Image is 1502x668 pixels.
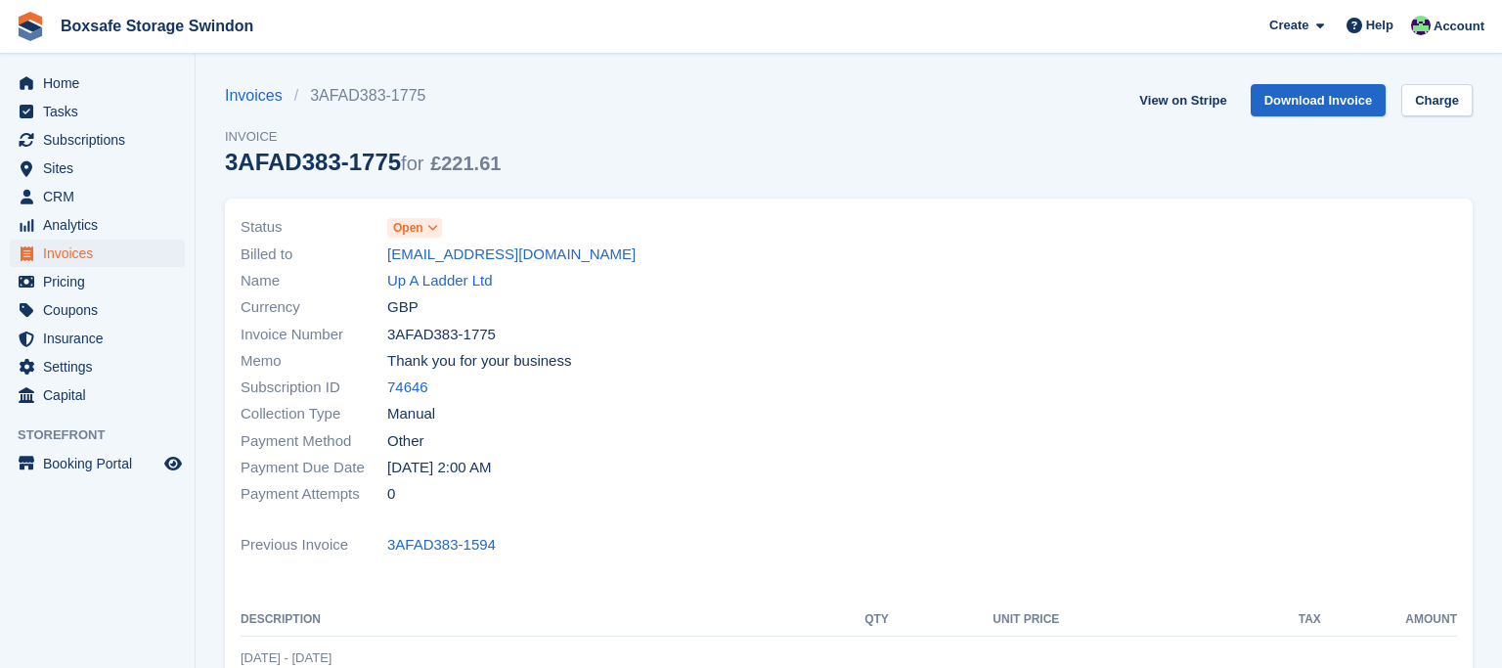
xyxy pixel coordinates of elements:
img: stora-icon-8386f47178a22dfd0bd8f6a31ec36ba5ce8667c1dd55bd0f319d3a0aa187defe.svg [16,12,45,41]
a: 3AFAD383-1594 [387,534,496,557]
a: menu [10,381,185,409]
th: Description [241,604,827,636]
a: menu [10,211,185,239]
img: Kim Virabi [1411,16,1431,35]
span: Manual [387,403,435,425]
a: menu [10,268,185,295]
th: Amount [1321,604,1457,636]
span: Capital [43,381,160,409]
span: Payment Due Date [241,457,387,479]
span: Currency [241,296,387,319]
span: Insurance [43,325,160,352]
span: Home [43,69,160,97]
span: Subscription ID [241,377,387,399]
span: Subscriptions [43,126,160,154]
a: Download Invoice [1251,84,1387,116]
time: 2025-08-29 01:00:00 UTC [387,457,491,479]
span: Payment Attempts [241,483,387,506]
a: Preview store [161,452,185,475]
a: [EMAIL_ADDRESS][DOMAIN_NAME] [387,244,636,266]
th: Unit Price [889,604,1060,636]
span: Status [241,216,387,239]
span: Account [1434,17,1484,36]
nav: breadcrumbs [225,84,501,108]
a: menu [10,296,185,324]
a: menu [10,353,185,380]
span: Settings [43,353,160,380]
span: £221.61 [430,153,501,174]
span: for [401,153,423,174]
span: Booking Portal [43,450,160,477]
span: Memo [241,350,387,373]
a: Open [387,216,442,239]
span: Other [387,430,424,453]
a: menu [10,240,185,267]
span: Tasks [43,98,160,125]
a: menu [10,126,185,154]
span: Invoices [43,240,160,267]
a: Invoices [225,84,294,108]
span: Name [241,270,387,292]
span: Collection Type [241,403,387,425]
span: 0 [387,483,395,506]
a: Boxsafe Storage Swindon [53,10,261,42]
a: menu [10,155,185,182]
span: Help [1366,16,1393,35]
span: Create [1269,16,1308,35]
div: 3AFAD383-1775 [225,149,501,175]
span: Invoice Number [241,324,387,346]
span: Analytics [43,211,160,239]
span: Payment Method [241,430,387,453]
span: 3AFAD383-1775 [387,324,496,346]
span: Storefront [18,425,195,445]
span: Thank you for your business [387,350,571,373]
span: Coupons [43,296,160,324]
span: [DATE] - [DATE] [241,650,331,665]
th: QTY [827,604,889,636]
a: Up A Ladder Ltd [387,270,493,292]
a: menu [10,183,185,210]
span: Pricing [43,268,160,295]
span: GBP [387,296,419,319]
span: Billed to [241,244,387,266]
a: menu [10,325,185,352]
a: menu [10,69,185,97]
span: Open [393,219,423,237]
a: menu [10,98,185,125]
a: Charge [1401,84,1473,116]
span: Invoice [225,127,501,147]
span: CRM [43,183,160,210]
th: Tax [1059,604,1320,636]
a: View on Stripe [1131,84,1234,116]
span: Sites [43,155,160,182]
span: Previous Invoice [241,534,387,557]
a: 74646 [387,377,428,399]
a: menu [10,450,185,477]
